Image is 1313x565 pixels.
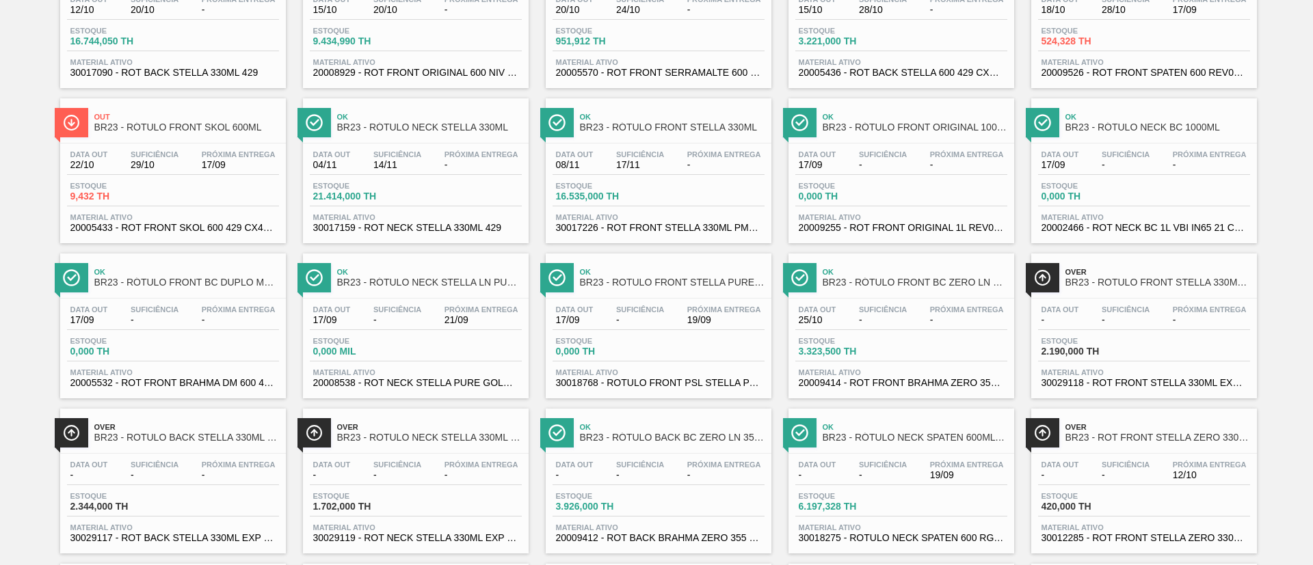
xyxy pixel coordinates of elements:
[293,88,535,243] a: ÍconeOkBR23 - RÓTULO NECK STELLA 330MLData out04/11Suficiência14/11Próxima Entrega-Estoque21.414,...
[1042,337,1137,345] span: Estoque
[131,460,178,469] span: Suficiência
[445,160,518,170] span: -
[930,470,1004,480] span: 19/09
[373,460,421,469] span: Suficiência
[791,269,808,286] img: Ícone
[799,305,836,314] span: Data out
[616,470,664,480] span: -
[313,182,409,190] span: Estoque
[70,5,108,15] span: 12/10
[202,315,276,325] span: -
[799,58,1004,66] span: Material ativo
[70,470,108,480] span: -
[202,470,276,480] span: -
[859,315,907,325] span: -
[799,378,1004,388] span: 20009414 - ROT FRONT BRAHMA ZERO 355 NIV25 CX48MIL
[799,27,894,35] span: Estoque
[1042,191,1137,202] span: 0,000 TH
[131,150,178,159] span: Suficiência
[94,423,279,431] span: Over
[131,315,178,325] span: -
[1102,315,1150,325] span: -
[1102,460,1150,469] span: Suficiência
[70,27,166,35] span: Estoque
[687,150,761,159] span: Próxima Entrega
[556,368,761,376] span: Material ativo
[70,68,276,78] span: 30017090 - ROT BACK STELLA 330ML 429
[823,432,1007,443] span: BR23 - RÓTULO NECK SPATEN 600ML RGB
[799,68,1004,78] span: 20005436 - ROT BACK STELLA 600 429 CX40MIL
[778,398,1021,553] a: ÍconeOkBR23 - RÓTULO NECK SPATEN 600ML RGBData out-Suficiência-Próxima Entrega19/09Estoque6.197,3...
[306,424,323,441] img: Ícone
[202,5,276,15] span: -
[313,315,351,325] span: 17/09
[556,523,761,532] span: Material ativo
[1042,213,1247,221] span: Material ativo
[1173,160,1247,170] span: -
[373,160,421,170] span: 14/11
[70,533,276,543] span: 30029117 - ROT BACK STELLA 330ML EXP CHILE NIV23
[313,492,409,500] span: Estoque
[535,243,778,398] a: ÍconeOkBR23 - ROTULO FRONT STELLA PURE GOLD 330MLData out17/09Suficiência-Próxima Entrega19/09Est...
[799,36,894,46] span: 3.221,000 TH
[1173,470,1247,480] span: 12/10
[778,243,1021,398] a: ÍconeOkBR23 - RÓTULO FRONT BC ZERO LN 355MLData out25/10Suficiência-Próxima Entrega-Estoque3.323,...
[1042,58,1247,66] span: Material ativo
[313,368,518,376] span: Material ativo
[823,268,1007,276] span: Ok
[799,523,1004,532] span: Material ativo
[1034,424,1051,441] img: Ícone
[859,470,907,480] span: -
[373,150,421,159] span: Suficiência
[313,36,409,46] span: 9.434,990 TH
[94,432,279,443] span: BR23 - ROTULO BACK STELLA 330ML EXP CHILE
[687,160,761,170] span: -
[445,5,518,15] span: -
[1065,423,1250,431] span: Over
[94,122,279,133] span: BR23 - RÓTULO FRONT SKOL 600ML
[313,223,518,233] span: 30017159 - ROT NECK STELLA 330ML 429
[445,460,518,469] span: Próxima Entrega
[70,223,276,233] span: 20005433 - ROT FRONT SKOL 600 429 CX48MIL
[556,337,652,345] span: Estoque
[202,460,276,469] span: Próxima Entrega
[616,160,664,170] span: 17/11
[580,432,765,443] span: BR23 - RÓTULO BACK BC ZERO LN 355ML
[859,305,907,314] span: Suficiência
[1042,315,1079,325] span: -
[70,182,166,190] span: Estoque
[1102,150,1150,159] span: Suficiência
[1042,492,1137,500] span: Estoque
[1034,114,1051,131] img: Ícone
[337,113,522,121] span: Ok
[791,424,808,441] img: Ícone
[1102,470,1150,480] span: -
[313,305,351,314] span: Data out
[1042,501,1137,512] span: 420,000 TH
[70,337,166,345] span: Estoque
[687,460,761,469] span: Próxima Entrega
[337,432,522,443] span: BR23 - ROTULO NECK STELLA 330ML EXP CHILE
[556,36,652,46] span: 951,912 TH
[930,460,1004,469] span: Próxima Entrega
[1042,182,1137,190] span: Estoque
[556,501,652,512] span: 3.926,000 TH
[1042,36,1137,46] span: 524,328 TH
[70,150,108,159] span: Data out
[556,182,652,190] span: Estoque
[293,243,535,398] a: ÍconeOkBR23 - RÓTULO NECK STELLA LN PURE GOLD 330MLData out17/09Suficiência-Próxima Entrega21/09E...
[63,114,80,131] img: Ícone
[337,268,522,276] span: Ok
[445,305,518,314] span: Próxima Entrega
[580,423,765,431] span: Ok
[799,150,836,159] span: Data out
[823,277,1007,288] span: BR23 - RÓTULO FRONT BC ZERO LN 355ML
[556,315,594,325] span: 17/09
[293,398,535,553] a: ÍconeOverBR23 - ROTULO NECK STELLA 330ML EXP [GEOGRAPHIC_DATA]Data out-Suficiência-Próxima Entreg...
[313,27,409,35] span: Estoque
[799,492,894,500] span: Estoque
[580,122,765,133] span: BR23 - RÓTULO FRONT STELLA 330ML
[687,315,761,325] span: 19/09
[1042,68,1247,78] span: 20009526 - ROT FRONT SPATEN 600 REV02 CX27MIL
[202,305,276,314] span: Próxima Entrega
